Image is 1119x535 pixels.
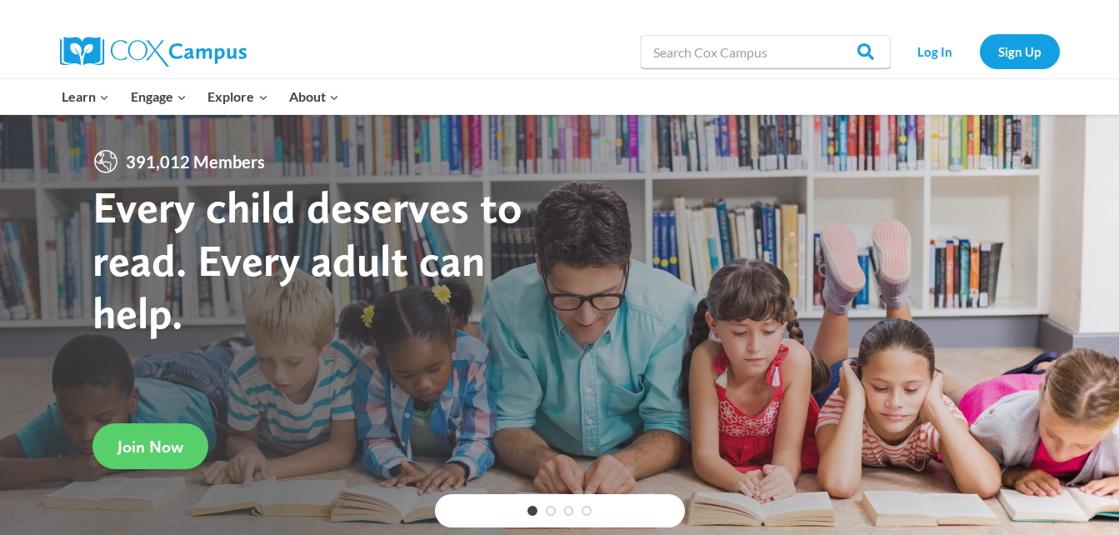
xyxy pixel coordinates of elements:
a: Log In [899,34,972,68]
a: 3 [564,506,574,516]
span: Explore [207,86,267,107]
nav: Secondary Navigation [899,34,1060,68]
nav: Primary Navigation [52,79,350,114]
span: 391,012 Members [119,148,272,175]
span: About [289,86,339,107]
a: Join Now [92,423,208,469]
a: 1 [527,506,537,516]
strong: Every child deserves to read. Every adult can help. [92,180,522,339]
a: 2 [546,506,556,516]
span: Join Now [117,437,183,457]
input: Search Cox Campus [641,35,891,68]
a: Sign Up [980,34,1060,68]
a: 4 [582,506,592,516]
span: Learn [62,86,109,107]
span: Engage [131,86,187,107]
img: Cox Campus [60,37,247,67]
